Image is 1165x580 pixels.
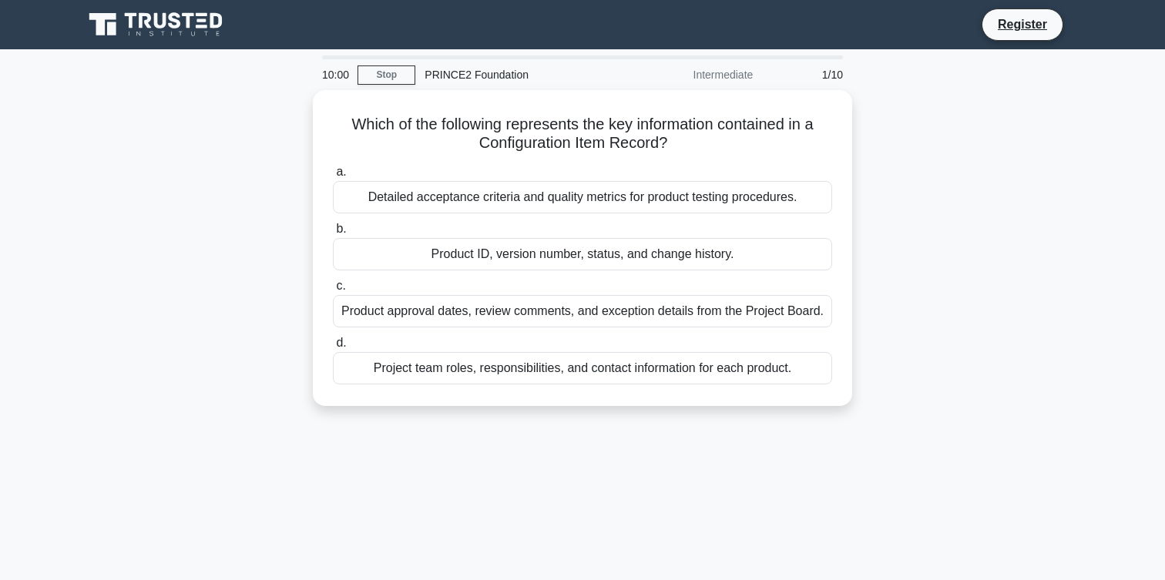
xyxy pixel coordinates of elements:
span: a. [336,165,346,178]
div: 10:00 [313,59,358,90]
span: c. [336,279,345,292]
div: Project team roles, responsibilities, and contact information for each product. [333,352,832,384]
div: Product ID, version number, status, and change history. [333,238,832,270]
a: Register [989,15,1056,34]
div: 1/10 [762,59,852,90]
span: d. [336,336,346,349]
div: PRINCE2 Foundation [415,59,627,90]
a: Stop [358,65,415,85]
div: Product approval dates, review comments, and exception details from the Project Board. [333,295,832,327]
div: Detailed acceptance criteria and quality metrics for product testing procedures. [333,181,832,213]
div: Intermediate [627,59,762,90]
span: b. [336,222,346,235]
h5: Which of the following represents the key information contained in a Configuration Item Record? [331,115,834,153]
